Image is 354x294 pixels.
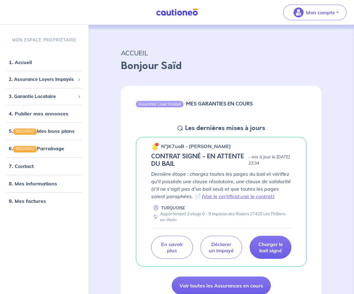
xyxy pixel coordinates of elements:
p: En savoir plus [159,241,185,254]
div: Assurance Loyer Impayé [136,101,184,107]
span: 2. Assurance Loyers Impayés [9,76,75,83]
span: 3. Garantie Locataire [9,93,75,100]
a: 4. Publier mes annonces [9,110,68,117]
img: 🔔 [151,143,159,150]
a: 6.NOUVEAUParrainage [9,145,64,152]
div: state: CONTRACT-SIGNED, Context: NEW,CHOOSE-CERTIFICATE,ALONE,LESSOR-DOCUMENTS [151,153,291,168]
a: 5.NOUVEAUMes bons plans [9,128,74,134]
button: illu_account_valid_menu.svgMon compte [283,5,347,20]
div: 2. Assurance Loyers Impayés [2,73,86,86]
p: MON ESPACE PROPRIÉTAIRE [12,37,76,43]
div: 4. Publier mes annonces [2,107,86,120]
div: 8. Mes informations [2,177,86,189]
img: illu_account_valid_menu.svg [294,7,304,17]
a: 8. Mes informations [9,180,57,186]
img: Cautioneo [154,8,200,16]
a: voir le contrat [241,193,273,199]
p: Mon compte [306,9,335,16]
a: Charger le bail signé [250,236,291,259]
a: Déclarer un impayé [200,236,242,259]
p: Charger le bail signé [257,241,284,254]
a: 9. Mes factures [9,198,46,204]
a: Voir le certificat [203,193,240,199]
p: Dernière étape : chargez toutes les pages du bail et vérifiez qu'il possède une clause résolutoir... [151,170,291,200]
a: En savoir plus [151,236,193,259]
h5: CONTRAT SIGNÉ - EN ATTENTE DU BAIL [151,153,246,168]
h5: Les dernières mises à jours [185,124,265,132]
p: TURQUOISE [161,205,185,211]
div: 3. Garantie Locataire [2,90,86,102]
div: 6.NOUVEAUParrainage [2,142,86,155]
p: Bonjour Saïd [121,58,322,73]
div: 9. Mes factures [2,194,86,207]
h6: MES GARANTIES EN COURS [186,101,253,107]
div: 5.NOUVEAUMes bons plans [2,125,86,137]
p: Déclarer un impayé [208,241,234,254]
div: Appartement 2 etage 0 - 9 Impasse des Rosiers 27420 Les Thilliers-en-Vexin [151,211,291,223]
div: 1. Accueil [2,56,86,68]
a: 1. Accueil [9,59,32,65]
p: n°JK7uoB - [PERSON_NAME] [161,142,231,150]
a: 7. Contact [9,163,34,169]
p: ACCUEIL [121,47,322,58]
p: - mis à jour le [DATE] 23:34 [248,154,291,166]
div: 7. Contact [2,160,86,172]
